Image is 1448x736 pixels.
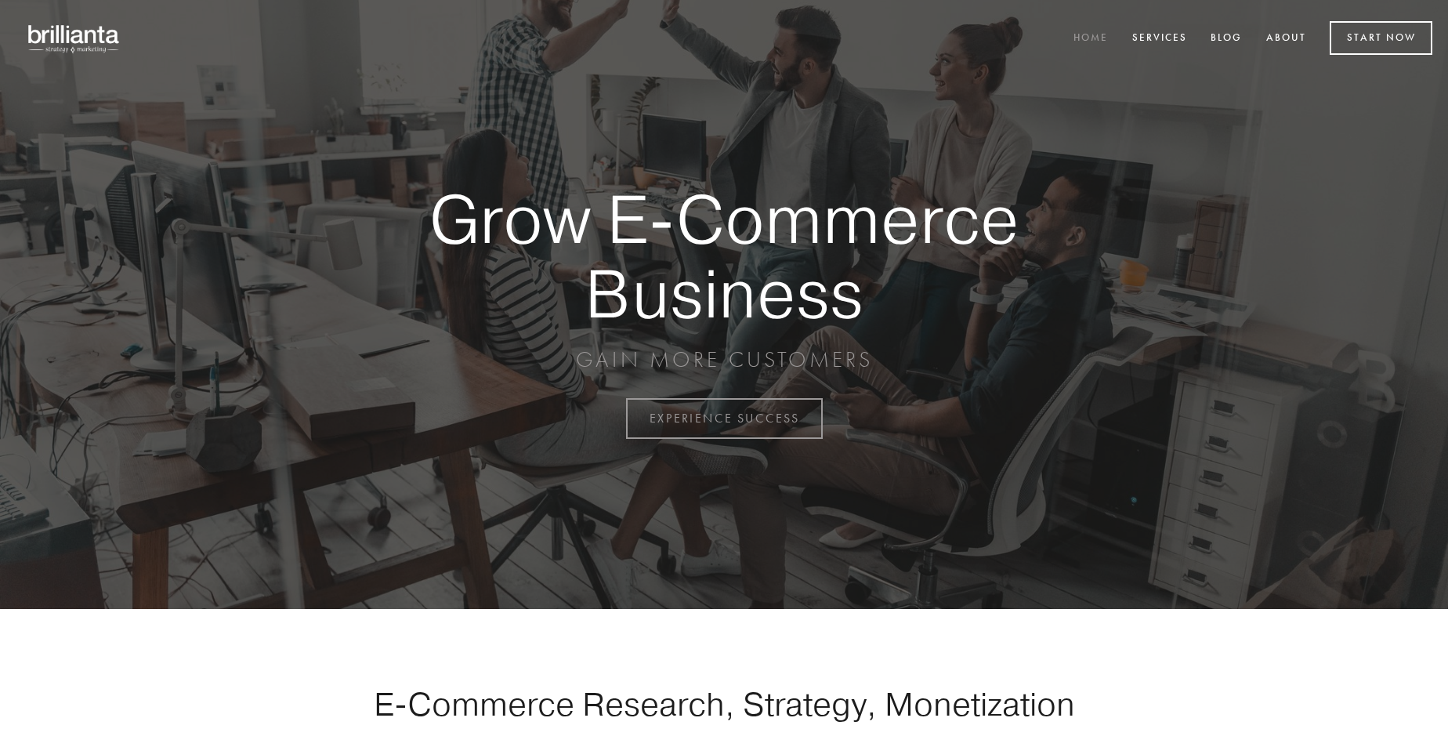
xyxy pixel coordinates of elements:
a: Blog [1200,26,1252,52]
a: Start Now [1330,21,1432,55]
img: brillianta - research, strategy, marketing [16,16,133,61]
a: About [1256,26,1316,52]
p: GAIN MORE CUSTOMERS [375,346,1073,374]
a: Services [1122,26,1197,52]
a: Home [1063,26,1118,52]
a: EXPERIENCE SUCCESS [626,398,823,439]
strong: Grow E-Commerce Business [375,182,1073,330]
h1: E-Commerce Research, Strategy, Monetization [324,684,1124,723]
